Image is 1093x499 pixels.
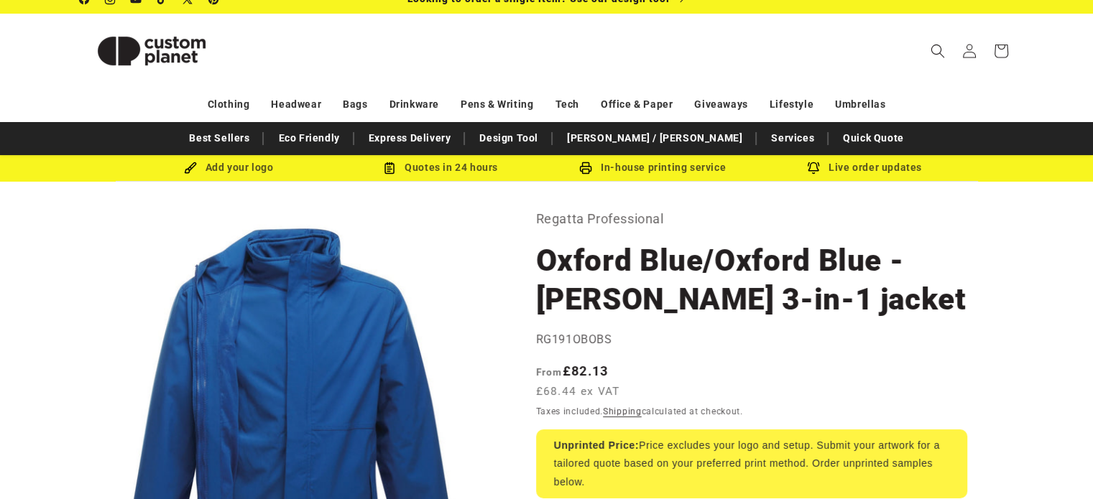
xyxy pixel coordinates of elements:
a: Clothing [208,92,250,117]
a: Quick Quote [836,126,911,151]
strong: Unprinted Price: [554,439,640,451]
a: Eco Friendly [271,126,346,151]
summary: Search [922,35,954,67]
a: Best Sellers [182,126,257,151]
a: Drinkware [389,92,439,117]
img: Brush Icon [184,162,197,174]
h1: Oxford Blue/Oxford Blue - [PERSON_NAME] 3-in-1 jacket [536,241,967,319]
a: Bags [343,92,367,117]
a: Giveaways [694,92,747,117]
a: Umbrellas [835,92,885,117]
a: Office & Paper [601,92,673,117]
a: Custom Planet [74,13,229,88]
div: Add your logo [123,159,335,177]
a: Headwear [271,92,321,117]
p: Regatta Professional [536,207,967,230]
a: Shipping [603,406,642,416]
img: Custom Planet [80,19,223,83]
a: [PERSON_NAME] / [PERSON_NAME] [560,126,750,151]
a: Pens & Writing [461,92,533,117]
span: £68.44 ex VAT [536,383,620,400]
a: Tech [555,92,578,117]
a: Lifestyle [770,92,813,117]
a: Design Tool [472,126,545,151]
strong: £82.13 [536,363,609,378]
span: From [536,366,563,378]
img: Order Updates Icon [383,162,396,174]
div: Live order updates [759,159,971,177]
div: Taxes included. calculated at checkout. [536,404,967,419]
span: RG191OBOBS [536,332,612,346]
a: Services [764,126,821,151]
iframe: Chat Widget [1021,430,1093,499]
a: Express Delivery [361,126,458,151]
img: In-house printing [579,162,592,174]
div: In-house printing service [547,159,759,177]
div: Quotes in 24 hours [335,159,547,177]
img: Order updates [807,162,820,174]
div: Price excludes your logo and setup. Submit your artwork for a tailored quote based on your prefer... [536,429,967,498]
